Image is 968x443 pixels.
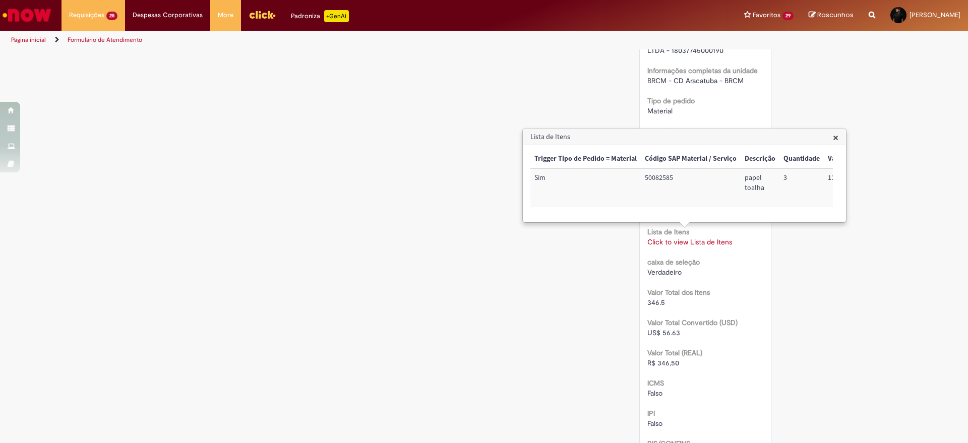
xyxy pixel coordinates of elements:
img: click_logo_yellow_360x200.png [249,7,276,22]
td: Quantidade: 3 [779,168,824,207]
span: Falso [647,419,662,428]
span: Rascunhos [817,10,854,20]
b: caixa de seleção [647,258,700,267]
span: Favoritos [753,10,780,20]
span: 433812 - G S [PERSON_NAME] LTDA - 18037745000190 [647,36,749,55]
td: Código SAP Material / Serviço: 50082585 [641,168,741,207]
span: R$ 346,50 [647,358,679,367]
b: IPI [647,409,655,418]
b: Lista de Itens [647,227,689,236]
div: Padroniza [291,10,349,22]
span: 29 [782,12,794,20]
a: Formulário de Atendimento [68,36,142,44]
span: Verdadeiro [647,268,682,277]
td: Valor Unitário: 115,50 [824,168,876,207]
b: Tipo de pedido [647,96,695,105]
b: Valor Total dos Itens [647,288,710,297]
div: Lista de Itens [522,128,846,223]
th: Trigger Tipo de Pedido = Material [530,150,641,168]
p: +GenAi [324,10,349,22]
b: ICMS [647,378,664,388]
td: Trigger Tipo de Pedido = Material: Sim [530,168,641,207]
b: Valor Total (REAL) [647,348,702,357]
a: Click to view Lista de Itens [647,237,732,246]
span: Falso [647,389,662,398]
th: Quantidade [779,150,824,168]
a: Página inicial [11,36,46,44]
span: 25 [106,12,117,20]
ul: Trilhas de página [8,31,638,49]
b: Informações completas da unidade [647,66,758,75]
th: Valor Unitário [824,150,876,168]
b: Tipo de Frete [647,126,690,136]
b: Valor Total Convertido (USD) [647,318,738,327]
h3: Lista de Itens [523,129,845,145]
th: Descrição [741,150,779,168]
a: Rascunhos [809,11,854,20]
span: 346.5 [647,298,665,307]
span: More [218,10,233,20]
td: Descrição: papel toalha [741,168,779,207]
th: Código SAP Material / Serviço [641,150,741,168]
span: [PERSON_NAME] [910,11,960,19]
span: US$ 56.63 [647,328,680,337]
button: Close [833,132,838,143]
img: ServiceNow [1,5,53,25]
span: Material [647,106,673,115]
span: Despesas Corporativas [133,10,203,20]
span: × [833,131,838,144]
span: Requisições [69,10,104,20]
span: BRCM - CD Aracatuba - BRCM [647,76,744,85]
